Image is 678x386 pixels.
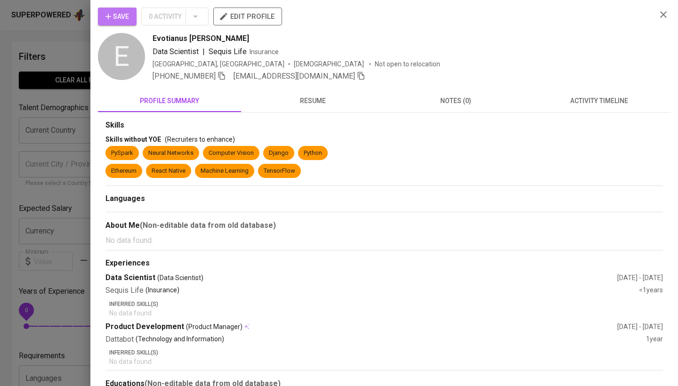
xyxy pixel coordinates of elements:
[201,167,249,176] div: Machine Learning
[153,47,199,56] span: Data Scientist
[105,220,663,231] div: About Me
[617,322,663,331] div: [DATE] - [DATE]
[105,258,663,269] div: Experiences
[105,136,161,143] span: Skills without YOE
[105,235,663,246] p: No data found.
[109,300,663,308] p: Inferred Skill(s)
[104,95,235,107] span: profile summary
[105,322,617,332] div: Product Development
[269,149,289,158] div: Django
[202,46,205,57] span: |
[153,33,249,44] span: Evotianus [PERSON_NAME]
[105,11,129,23] span: Save
[105,193,663,204] div: Languages
[264,167,295,176] div: TensorFlow
[109,348,663,357] p: Inferred Skill(s)
[390,95,522,107] span: notes (0)
[105,273,617,283] div: Data Scientist
[111,149,133,158] div: PySpark
[234,72,355,80] span: [EMAIL_ADDRESS][DOMAIN_NAME]
[247,95,379,107] span: resume
[136,334,224,345] p: (Technology and Information)
[639,285,663,296] div: <1 years
[109,357,663,366] p: No data found.
[105,334,646,345] div: Dattabot
[105,285,639,296] div: Sequis Life
[304,149,322,158] div: Python
[157,273,203,282] span: (Data Scientist)
[148,149,194,158] div: Neural Networks
[533,95,665,107] span: activity timeline
[152,167,186,176] div: React Native
[250,48,279,56] span: Insurance
[109,308,663,318] p: No data found.
[213,12,282,20] a: edit profile
[209,149,254,158] div: Computer Vision
[98,8,137,25] button: Save
[221,10,274,23] span: edit profile
[375,59,440,69] p: Not open to relocation
[209,47,247,56] span: Sequis Life
[213,8,282,25] button: edit profile
[186,322,242,331] span: (Product Manager)
[140,221,276,230] b: (Non-editable data from old database)
[153,72,216,80] span: [PHONE_NUMBER]
[617,273,663,282] div: [DATE] - [DATE]
[294,59,365,69] span: [DEMOGRAPHIC_DATA]
[98,33,145,80] div: E
[165,136,235,143] span: (Recruiters to enhance)
[145,285,179,296] p: (Insurance)
[105,120,663,131] div: Skills
[153,59,284,69] div: [GEOGRAPHIC_DATA], [GEOGRAPHIC_DATA]
[111,167,137,176] div: Ethereum
[646,334,663,345] div: 1 year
